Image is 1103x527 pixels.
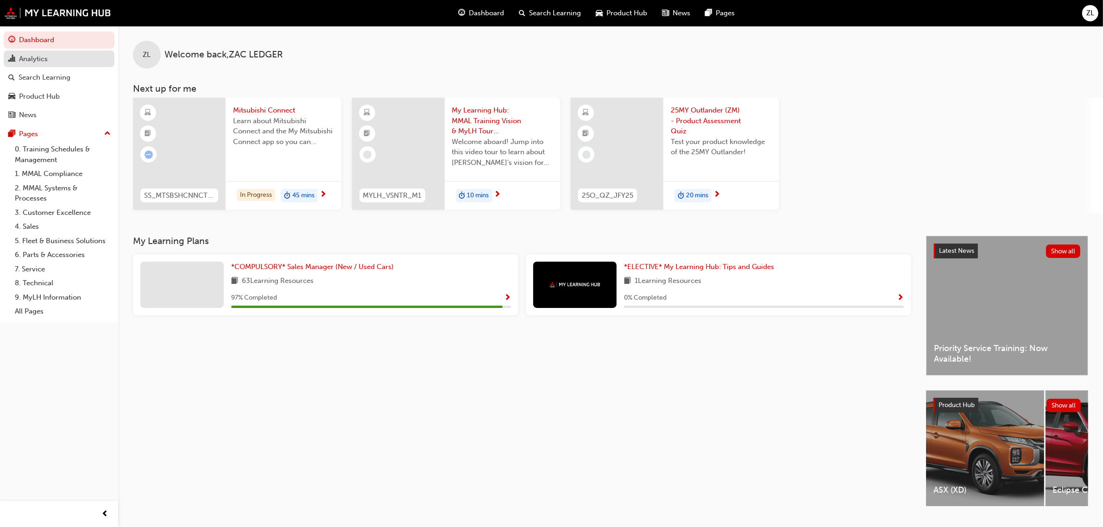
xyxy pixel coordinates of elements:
[1082,5,1098,21] button: ZL
[8,130,15,138] span: pages-icon
[4,125,114,143] button: Pages
[231,262,397,272] a: *COMPULSORY* Sales Manager (New / Used Cars)
[467,190,489,201] span: 10 mins
[104,128,111,140] span: up-icon
[583,107,589,119] span: learningResourceType_ELEARNING-icon
[231,276,238,287] span: book-icon
[11,234,114,248] a: 5. Fleet & Business Solutions
[582,190,633,201] span: 25O_QZ_JFY25
[624,276,631,287] span: book-icon
[11,262,114,276] a: 7. Service
[607,8,648,19] span: Product Hub
[926,236,1088,376] a: Latest NewsShow allPriority Service Training: Now Available!
[292,190,315,201] span: 45 mins
[713,191,720,199] span: next-icon
[231,263,394,271] span: *COMPULSORY* Sales Manager (New / Used Cars)
[145,128,151,140] span: booktick-icon
[1046,399,1081,412] button: Show all
[133,236,911,246] h3: My Learning Plans
[352,98,561,210] a: MYLH_VSNTR_M1My Learning Hub: MMAL Training Vision & MyLH Tour (Elective)Welcome aboard! Jump int...
[11,142,114,167] a: 0. Training Schedules & Management
[19,129,38,139] div: Pages
[671,137,772,157] span: Test your product knowledge of the 25MY Outlander!
[11,248,114,262] a: 6. Parts & Accessories
[363,190,422,201] span: MYLH_VSNTR_M1
[11,276,114,290] a: 8. Technical
[19,91,60,102] div: Product Hub
[934,244,1080,258] a: Latest NewsShow all
[143,50,151,60] span: ZL
[706,7,712,19] span: pages-icon
[102,508,109,520] span: prev-icon
[4,31,114,49] a: Dashboard
[11,304,114,319] a: All Pages
[624,262,778,272] a: *ELECTIVE* My Learning Hub: Tips and Guides
[939,401,975,409] span: Product Hub
[452,137,553,168] span: Welcome aboard! Jump into this video tour to learn about [PERSON_NAME]'s vision for your learning...
[242,276,314,287] span: 63 Learning Resources
[11,290,114,305] a: 9. MyLH Information
[716,8,735,19] span: Pages
[459,190,466,202] span: duration-icon
[519,7,526,19] span: search-icon
[363,151,372,159] span: learningRecordVerb_NONE-icon
[19,72,70,83] div: Search Learning
[4,88,114,105] a: Product Hub
[4,107,114,124] a: News
[4,69,114,86] a: Search Learning
[504,294,511,302] span: Show Progress
[698,4,743,23] a: pages-iconPages
[582,151,591,159] span: learningRecordVerb_NONE-icon
[5,7,111,19] img: mmal
[671,105,772,137] span: 25MY Outlander (ZM) - Product Assessment Quiz
[624,263,774,271] span: *ELECTIVE* My Learning Hub: Tips and Guides
[8,93,15,101] span: car-icon
[897,292,904,304] button: Show Progress
[549,282,600,288] img: mmal
[11,181,114,206] a: 2. MMAL Systems & Processes
[589,4,655,23] a: car-iconProduct Hub
[145,107,151,119] span: learningResourceType_ELEARNING-icon
[624,293,667,303] span: 0 % Completed
[571,98,779,210] a: 25O_QZ_JFY2525MY Outlander (ZM) - Product Assessment QuizTest your product knowledge of the 25MY ...
[512,4,589,23] a: search-iconSearch Learning
[8,36,15,44] span: guage-icon
[1046,245,1081,258] button: Show all
[596,7,603,19] span: car-icon
[451,4,512,23] a: guage-iconDashboard
[686,190,708,201] span: 20 mins
[144,190,214,201] span: SS_MTSBSHCNNCT_M1
[583,128,589,140] span: booktick-icon
[11,206,114,220] a: 3. Customer Excellence
[8,111,15,119] span: news-icon
[939,247,974,255] span: Latest News
[284,190,290,202] span: duration-icon
[926,390,1044,506] a: ASX (XD)
[897,294,904,302] span: Show Progress
[233,116,334,147] span: Learn about Mitsubishi Connect and the My Mitsubishi Connect app so you can explain its key featu...
[8,55,15,63] span: chart-icon
[494,191,501,199] span: next-icon
[933,485,1037,496] span: ASX (XD)
[118,83,1103,94] h3: Next up for me
[133,98,341,210] a: SS_MTSBSHCNNCT_M1Mitsubishi ConnectLearn about Mitsubishi Connect and the My Mitsubishi Connect a...
[231,293,277,303] span: 97 % Completed
[233,105,334,116] span: Mitsubishi Connect
[4,30,114,125] button: DashboardAnalyticsSearch LearningProduct HubNews
[673,8,691,19] span: News
[469,8,504,19] span: Dashboard
[19,110,37,120] div: News
[529,8,581,19] span: Search Learning
[145,151,153,159] span: learningRecordVerb_ATTEMPT-icon
[8,74,15,82] span: search-icon
[11,167,114,181] a: 1. MMAL Compliance
[678,190,684,202] span: duration-icon
[1086,8,1094,19] span: ZL
[934,343,1080,364] span: Priority Service Training: Now Available!
[635,276,701,287] span: 1 Learning Resources
[4,50,114,68] a: Analytics
[364,128,370,140] span: booktick-icon
[452,105,553,137] span: My Learning Hub: MMAL Training Vision & MyLH Tour (Elective)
